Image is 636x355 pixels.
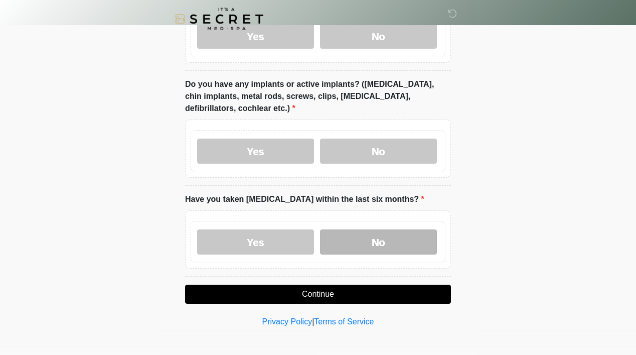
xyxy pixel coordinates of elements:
[185,193,424,205] label: Have you taken [MEDICAL_DATA] within the last six months?
[320,229,437,255] label: No
[175,8,263,30] img: It's A Secret Med Spa Logo
[320,139,437,164] label: No
[312,317,314,326] a: |
[197,229,314,255] label: Yes
[314,317,374,326] a: Terms of Service
[185,78,451,114] label: Do you have any implants or active implants? ([MEDICAL_DATA], chin implants, metal rods, screws, ...
[197,139,314,164] label: Yes
[185,285,451,304] button: Continue
[262,317,312,326] a: Privacy Policy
